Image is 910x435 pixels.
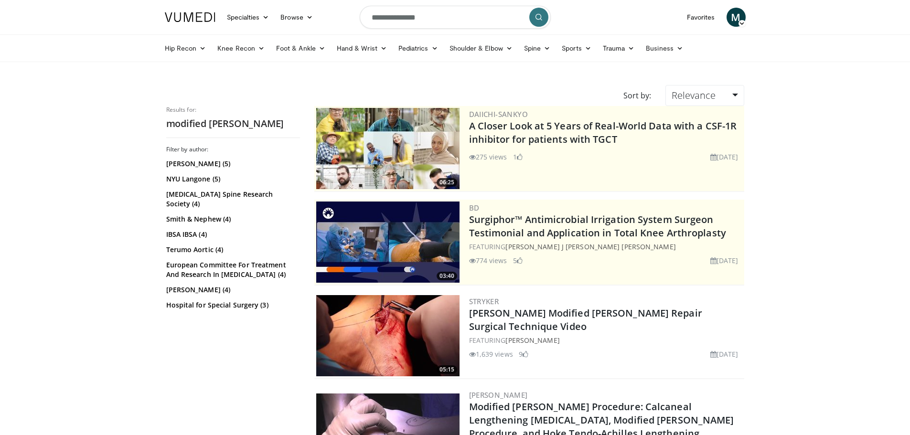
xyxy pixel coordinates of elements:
a: Specialties [221,8,275,27]
a: [PERSON_NAME] Modified [PERSON_NAME] Repair Surgical Technique Video [469,307,702,333]
a: [MEDICAL_DATA] Spine Research Society (4) [166,190,298,209]
a: Terumo Aortic (4) [166,245,298,255]
li: 1 [513,152,523,162]
a: Stryker [469,297,499,306]
li: 1,639 views [469,349,513,359]
a: [PERSON_NAME] [505,336,559,345]
li: [DATE] [710,349,739,359]
img: 93c22cae-14d1-47f0-9e4a-a244e824b022.png.300x170_q85_crop-smart_upscale.jpg [316,108,460,189]
a: M [727,8,746,27]
a: BD [469,203,480,212]
a: Foot & Ankle [270,39,331,58]
span: 03:40 [437,272,457,280]
div: FEATURING [469,242,742,252]
span: Relevance [672,89,716,102]
li: [DATE] [710,255,739,265]
a: Spine [518,39,556,58]
a: Relevance [665,85,744,106]
a: European Committee For Treatment And Research In [MEDICAL_DATA] (4) [166,260,298,279]
a: Smith & Nephew (4) [166,214,298,224]
a: Business [640,39,689,58]
a: [PERSON_NAME] J [PERSON_NAME] [PERSON_NAME] [505,242,675,251]
a: Shoulder & Elbow [444,39,518,58]
a: Favorites [681,8,721,27]
a: [PERSON_NAME] [469,390,528,400]
a: IBSA IBSA (4) [166,230,298,239]
span: 05:15 [437,365,457,374]
a: Knee Recon [212,39,270,58]
li: 5 [513,255,523,265]
span: 06:25 [437,178,457,187]
a: [PERSON_NAME] (5) [166,159,298,169]
img: VuMedi Logo [165,12,215,22]
a: Surgiphor™ Antimicrobial Irrigation System Surgeon Testimonial and Application in Total Knee Arth... [469,213,726,239]
a: 03:40 [316,202,460,283]
a: Hip Recon [159,39,212,58]
h2: modified [PERSON_NAME] [166,117,300,130]
a: Hand & Wrist [331,39,393,58]
p: Results for: [166,106,300,114]
a: Daiichi-Sankyo [469,109,528,119]
a: [PERSON_NAME] (4) [166,285,298,295]
a: Browse [275,8,319,27]
a: Hospital for Special Surgery (3) [166,300,298,310]
li: 774 views [469,255,507,265]
li: 9 [519,349,528,359]
li: 275 views [469,152,507,162]
a: A Closer Look at 5 Years of Real-World Data with a CSF-1R inhibitor for patients with TGCT [469,119,737,146]
a: 06:25 [316,108,460,189]
a: 05:15 [316,295,460,376]
a: Trauma [597,39,641,58]
div: Sort by: [616,85,658,106]
li: [DATE] [710,152,739,162]
a: Pediatrics [393,39,444,58]
div: FEATURING [469,335,742,345]
h3: Filter by author: [166,146,300,153]
img: 70422da6-974a-44ac-bf9d-78c82a89d891.300x170_q85_crop-smart_upscale.jpg [316,202,460,283]
img: 52eacdba-e489-4eb2-9ab1-ebf16c5580b4.300x170_q85_crop-smart_upscale.jpg [316,295,460,376]
a: NYU Langone (5) [166,174,298,184]
a: Sports [556,39,597,58]
input: Search topics, interventions [360,6,551,29]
